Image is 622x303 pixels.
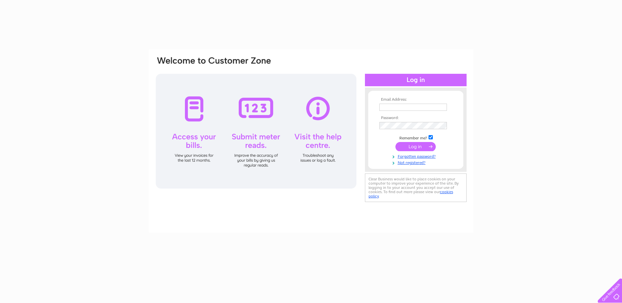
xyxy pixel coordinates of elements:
[369,190,453,198] a: cookies policy
[378,116,454,120] th: Password:
[378,97,454,102] th: Email Address:
[365,173,467,202] div: Clear Business would like to place cookies on your computer to improve your experience of the sit...
[379,159,454,165] a: Not registered?
[378,134,454,141] td: Remember me?
[395,142,436,151] input: Submit
[379,153,454,159] a: Forgotten password?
